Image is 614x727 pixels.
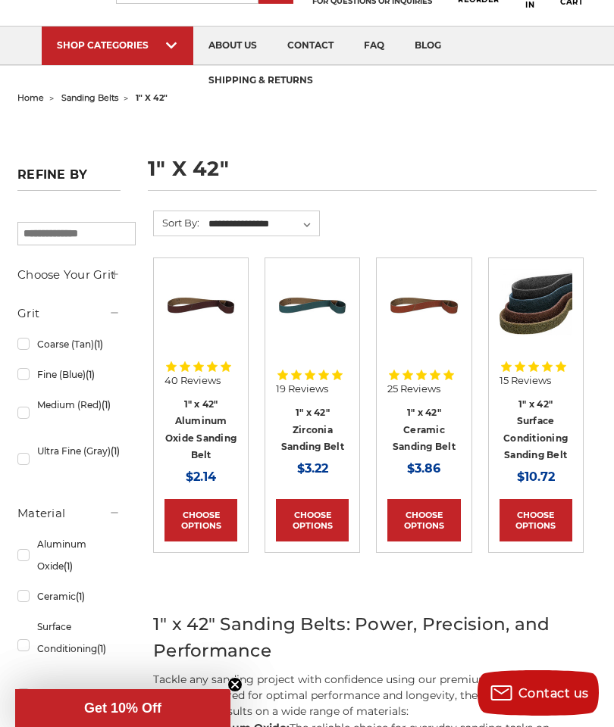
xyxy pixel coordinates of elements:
a: blog [399,27,456,65]
span: $2.14 [186,470,216,484]
a: home [17,92,44,103]
a: about us [193,27,272,65]
span: (1) [76,591,85,602]
span: (1) [102,399,111,410]
span: (1) [64,560,73,572]
a: Ultra Fine (Gray) [17,438,121,480]
a: Choose Options [500,499,572,541]
span: $3.86 [407,461,440,476]
a: Choose Options [387,499,460,541]
img: 1"x42" Surface Conditioning Sanding Belts [500,269,572,342]
span: Contact us [518,686,589,700]
button: Contact us [478,670,599,716]
div: SHOP CATEGORIES [57,39,178,51]
span: (1) [111,445,120,457]
a: Choose Options [276,499,349,541]
span: $10.72 [517,470,555,484]
h5: Choose Your Grit [17,266,121,284]
img: 1" x 42" Ceramic Belt [387,269,460,342]
a: shipping & returns [193,62,328,101]
label: Sort By: [154,211,199,234]
h5: Refine by [17,167,121,191]
a: 1" x 42" Surface Conditioning Sanding Belt [503,398,568,461]
span: 19 Reviews [276,384,328,394]
a: 1" x 42" Zirconia Sanding Belt [281,407,344,452]
div: Get 10% OffClose teaser [15,689,230,727]
a: 1" x 42" Ceramic Sanding Belt [393,407,456,452]
h5: Grit [17,304,121,323]
a: sanding belts [61,92,118,103]
a: Choose Options [164,499,237,541]
a: 1" x 42" Aluminum Oxide Sanding Belt [165,398,237,461]
a: Zirconia [17,682,121,708]
h2: 1" x 42" Sanding Belts: Power, Precision, and Performance [153,611,584,663]
span: $3.22 [297,461,328,476]
span: 25 Reviews [387,384,440,394]
a: Surface Conditioning [17,613,121,678]
span: 15 Reviews [500,376,551,385]
select: Sort By: [206,213,319,236]
h1: 1" x 42" [148,158,597,191]
span: (1) [94,339,103,350]
span: 40 Reviews [164,376,221,385]
a: Coarse (Tan) [17,331,121,357]
a: Ceramic [17,583,121,610]
a: Fine (Blue) [17,361,121,388]
p: Tackle any sanding project with confidence using our premium 1x42 sanding belts. Engineered for o... [153,672,584,719]
a: faq [349,27,399,65]
span: (1) [97,643,106,654]
a: contact [272,27,349,65]
span: 1" x 42" [136,92,168,103]
img: 1" x 42" Aluminum Oxide Belt [164,269,237,342]
span: (1) [86,369,95,380]
span: Get 10% Off [84,700,161,716]
h5: Material [17,504,121,523]
a: Medium (Red) [17,392,121,434]
a: Aluminum Oxide [17,531,121,579]
img: 1" x 42" Zirconia Belt [276,269,349,342]
button: Close teaser [227,677,243,692]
